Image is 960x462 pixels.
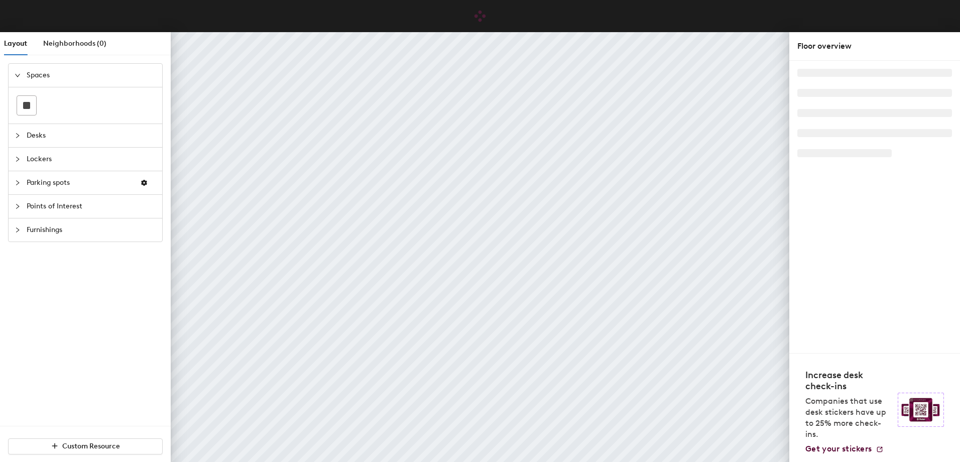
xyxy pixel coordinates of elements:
span: Furnishings [27,218,156,242]
span: Spaces [27,64,156,87]
div: Floor overview [797,40,952,52]
span: collapsed [15,180,21,186]
span: Get your stickers [805,444,872,453]
h4: Increase desk check-ins [805,370,892,392]
span: Lockers [27,148,156,171]
span: Desks [27,124,156,147]
span: collapsed [15,227,21,233]
span: Neighborhoods (0) [43,39,106,48]
button: Custom Resource [8,438,163,454]
span: Points of Interest [27,195,156,218]
p: Companies that use desk stickers have up to 25% more check-ins. [805,396,892,440]
img: Sticker logo [898,393,944,427]
span: expanded [15,72,21,78]
span: Layout [4,39,27,48]
span: collapsed [15,156,21,162]
a: Get your stickers [805,444,884,454]
span: Custom Resource [62,442,120,450]
span: collapsed [15,133,21,139]
span: Parking spots [27,171,132,194]
span: collapsed [15,203,21,209]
